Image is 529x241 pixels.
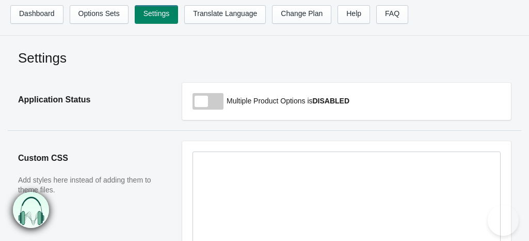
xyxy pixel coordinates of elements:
[10,5,63,24] a: Dashboard
[376,5,408,24] a: FAQ
[18,83,162,117] h2: Application Status
[488,205,519,236] iframe: Toggle Customer Support
[18,49,511,67] h2: Settings
[313,97,350,105] b: DISABLED
[18,175,162,195] p: Add styles here instead of adding them to theme files.
[135,5,179,24] a: Settings
[224,93,501,109] p: Multiple Product Options is
[13,192,49,228] img: bxm.png
[272,5,331,24] a: Change Plan
[338,5,370,24] a: Help
[70,5,129,24] a: Options Sets
[18,141,162,175] h2: Custom CSS
[184,5,266,24] a: Translate Language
